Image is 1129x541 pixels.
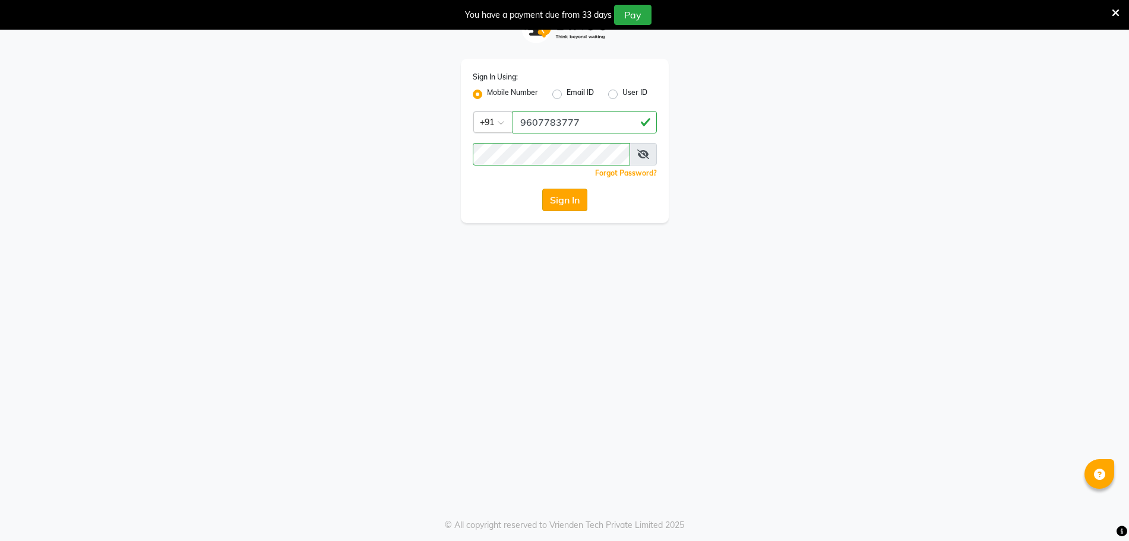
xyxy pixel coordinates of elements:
[595,168,657,177] a: Forgot Password?
[513,111,657,133] input: Username
[614,5,652,25] button: Pay
[622,87,647,101] label: User ID
[567,87,594,101] label: Email ID
[487,87,538,101] label: Mobile Number
[473,143,630,166] input: Username
[473,72,518,82] label: Sign In Using:
[465,9,612,21] div: You have a payment due from 33 days
[542,189,587,211] button: Sign In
